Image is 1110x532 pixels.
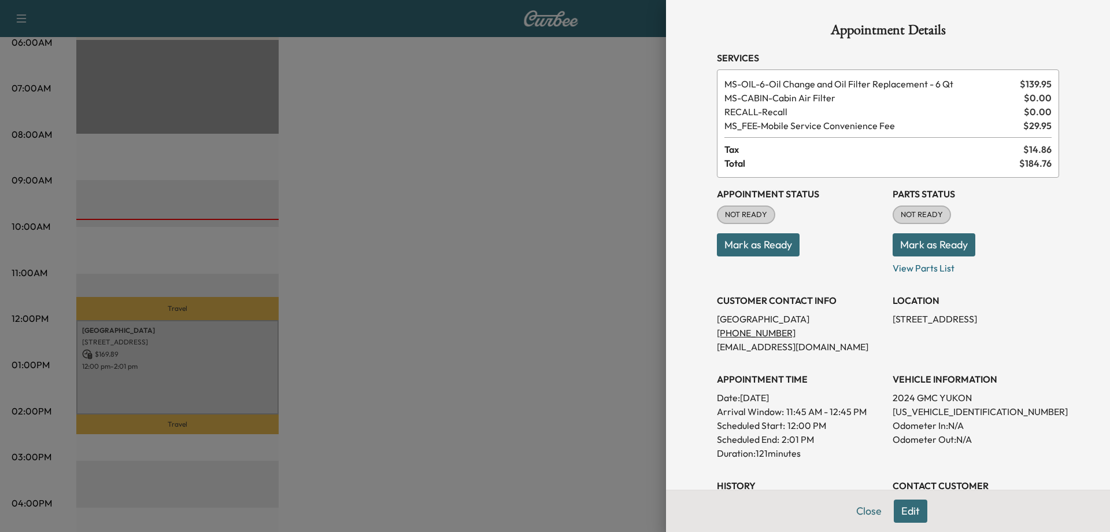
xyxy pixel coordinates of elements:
[717,391,883,405] p: Date: [DATE]
[717,405,883,419] p: Arrival Window:
[893,479,1059,493] h3: CONTACT CUSTOMER
[1023,119,1052,133] span: $ 29.95
[1024,105,1052,119] span: $ 0.00
[1020,77,1052,91] span: $ 139.95
[893,432,1059,446] p: Odometer Out: N/A
[1023,142,1052,156] span: $ 14.86
[724,105,1019,119] span: Recall
[717,432,779,446] p: Scheduled End:
[893,419,1059,432] p: Odometer In: N/A
[717,312,883,326] p: [GEOGRAPHIC_DATA]
[1024,91,1052,105] span: $ 0.00
[893,233,975,256] button: Mark as Ready
[717,340,883,354] p: [EMAIL_ADDRESS][DOMAIN_NAME]
[849,500,889,523] button: Close
[893,256,1059,275] p: View Parts List
[724,77,1015,91] span: Oil Change and Oil Filter Replacement - 6 Qt
[717,23,1059,42] h1: Appointment Details
[717,51,1059,65] h3: Services
[717,446,883,460] p: Duration: 121 minutes
[893,391,1059,405] p: 2024 GMC YUKON
[724,119,1019,133] span: Mobile Service Convenience Fee
[893,187,1059,201] h3: Parts Status
[724,156,1019,170] span: Total
[717,419,785,432] p: Scheduled Start:
[786,405,867,419] span: 11:45 AM - 12:45 PM
[718,209,774,221] span: NOT READY
[893,312,1059,326] p: [STREET_ADDRESS]
[782,432,814,446] p: 2:01 PM
[724,142,1023,156] span: Tax
[893,405,1059,419] p: [US_VEHICLE_IDENTIFICATION_NUMBER]
[717,233,800,256] button: Mark as Ready
[1019,156,1052,170] span: $ 184.76
[894,209,950,221] span: NOT READY
[893,372,1059,386] h3: VEHICLE INFORMATION
[717,187,883,201] h3: Appointment Status
[787,419,826,432] p: 12:00 PM
[717,372,883,386] h3: APPOINTMENT TIME
[717,479,883,493] h3: History
[717,293,883,307] h3: CUSTOMER CONTACT INFO
[717,327,805,339] a: [PHONE_NUMBER]
[724,91,1019,105] span: Cabin Air Filter
[894,500,927,523] button: Edit
[893,293,1059,307] h3: LOCATION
